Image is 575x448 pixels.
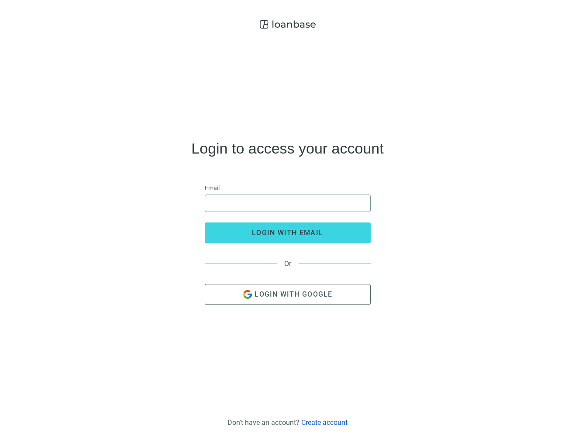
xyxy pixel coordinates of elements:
span: Email [205,183,220,193]
div: Don't have an account? [227,418,348,427]
span: Or [277,260,299,268]
h4: Login to access your account [191,141,383,155]
button: login with email [205,222,371,243]
button: Login with Google [205,284,371,305]
a: Create account [301,418,348,427]
span: login with email [252,229,323,237]
span: Login with Google [255,290,332,298]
